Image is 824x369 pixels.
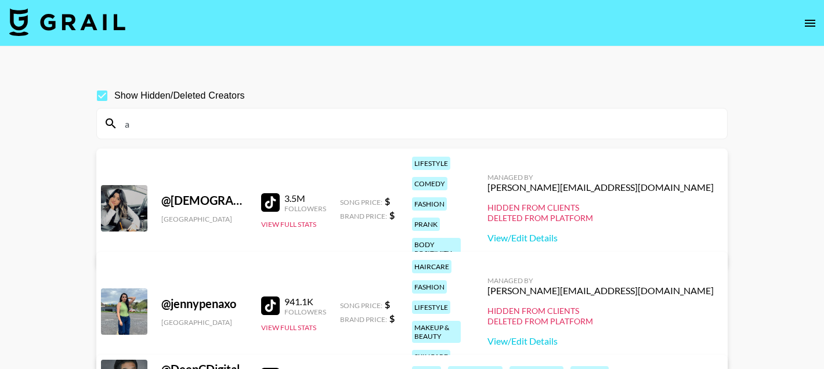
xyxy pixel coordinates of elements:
span: Brand Price: [340,315,387,324]
div: skincare [412,350,450,363]
div: comedy [412,177,447,190]
div: [GEOGRAPHIC_DATA] [161,318,247,327]
img: Grail Talent [9,8,125,36]
div: fashion [412,280,447,294]
a: View/Edit Details [487,335,714,347]
button: open drawer [798,12,822,35]
div: fashion [412,197,447,211]
button: View Full Stats [261,323,316,332]
span: Song Price: [340,198,382,207]
div: [GEOGRAPHIC_DATA] [161,215,247,223]
div: body positivity [412,238,461,260]
div: Hidden from Clients [487,306,714,316]
div: Followers [284,204,326,213]
div: prank [412,218,440,231]
div: @ [DEMOGRAPHIC_DATA] [161,193,247,208]
div: [PERSON_NAME][EMAIL_ADDRESS][DOMAIN_NAME] [487,285,714,296]
div: Deleted from Platform [487,213,714,223]
strong: $ [385,299,390,310]
strong: $ [389,313,395,324]
div: 941.1K [284,296,326,307]
span: Show Hidden/Deleted Creators [114,89,245,103]
div: lifestyle [412,157,450,170]
div: Hidden from Clients [487,202,714,213]
div: Deleted from Platform [487,316,714,327]
div: Managed By [487,173,714,182]
div: Followers [284,307,326,316]
strong: $ [385,196,390,207]
input: Search by User Name [118,114,720,133]
div: haircare [412,260,451,273]
span: Song Price: [340,301,382,310]
span: Brand Price: [340,212,387,220]
div: [PERSON_NAME][EMAIL_ADDRESS][DOMAIN_NAME] [487,182,714,193]
div: makeup & beauty [412,321,461,343]
button: View Full Stats [261,220,316,229]
strong: $ [389,209,395,220]
div: 3.5M [284,193,326,204]
div: lifestyle [412,301,450,314]
div: Managed By [487,276,714,285]
div: @ jennypenaxo [161,296,247,311]
a: View/Edit Details [487,232,714,244]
